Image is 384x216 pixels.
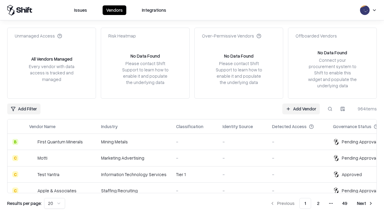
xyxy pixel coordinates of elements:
div: Staffing Recruiting [101,187,166,194]
div: No Data Found [130,53,160,59]
div: Industry [101,123,118,130]
img: Test Yantra [29,171,35,177]
div: Risk Heatmap [108,33,136,39]
div: Pending Approval [342,139,377,145]
div: Please contact Shift Support to learn how to enable it and populate the underlying data [214,60,264,86]
div: Apple & Associates [37,187,76,194]
div: All Vendors Managed [31,56,72,62]
div: No Data Found [318,49,347,56]
img: First Quantum Minerals [29,139,35,145]
div: - [272,139,323,145]
div: Tier 1 [176,171,213,178]
a: Add Vendor [282,103,320,114]
div: Classification [176,123,203,130]
div: Connect your procurement system to Shift to enable this widget and populate the underlying data [307,57,357,89]
div: Mining Metals [101,139,166,145]
div: No Data Found [224,53,253,59]
div: Offboarded Vendors [295,33,337,39]
img: Motti [29,155,35,161]
button: Issues [70,5,91,15]
nav: pagination [266,198,377,209]
div: Vendor Name [29,123,55,130]
button: 2 [312,198,324,209]
button: Vendors [103,5,126,15]
button: Integrations [138,5,170,15]
div: - [272,171,323,178]
button: Next [353,198,377,209]
div: Over-Permissive Vendors [202,33,261,39]
button: 49 [337,198,352,209]
div: C [12,171,18,177]
div: - [176,155,213,161]
div: B [12,139,18,145]
div: - [272,187,323,194]
div: C [12,187,18,193]
div: Every vendor with data access is tracked and managed [27,63,76,82]
div: - [223,187,262,194]
div: Motti [37,155,47,161]
div: Detected Access [272,123,307,130]
div: Please contact Shift Support to learn how to enable it and populate the underlying data [120,60,170,86]
div: First Quantum Minerals [37,139,83,145]
div: - [176,187,213,194]
div: Test Yantra [37,171,59,178]
div: - [223,155,262,161]
div: Information Technology Services [101,171,166,178]
img: Apple & Associates [29,187,35,193]
div: Identity Source [223,123,253,130]
div: Pending Approval [342,187,377,194]
div: Governance Status [333,123,371,130]
div: Pending Approval [342,155,377,161]
div: - [223,139,262,145]
div: - [272,155,323,161]
div: - [223,171,262,178]
p: Results per page: [7,200,42,206]
div: - [176,139,213,145]
div: Approved [342,171,362,178]
div: 964 items [353,106,377,112]
div: Marketing Advertising [101,155,166,161]
div: C [12,155,18,161]
div: Unmanaged Access [15,33,62,39]
button: Add Filter [7,103,40,114]
button: 1 [299,198,311,209]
